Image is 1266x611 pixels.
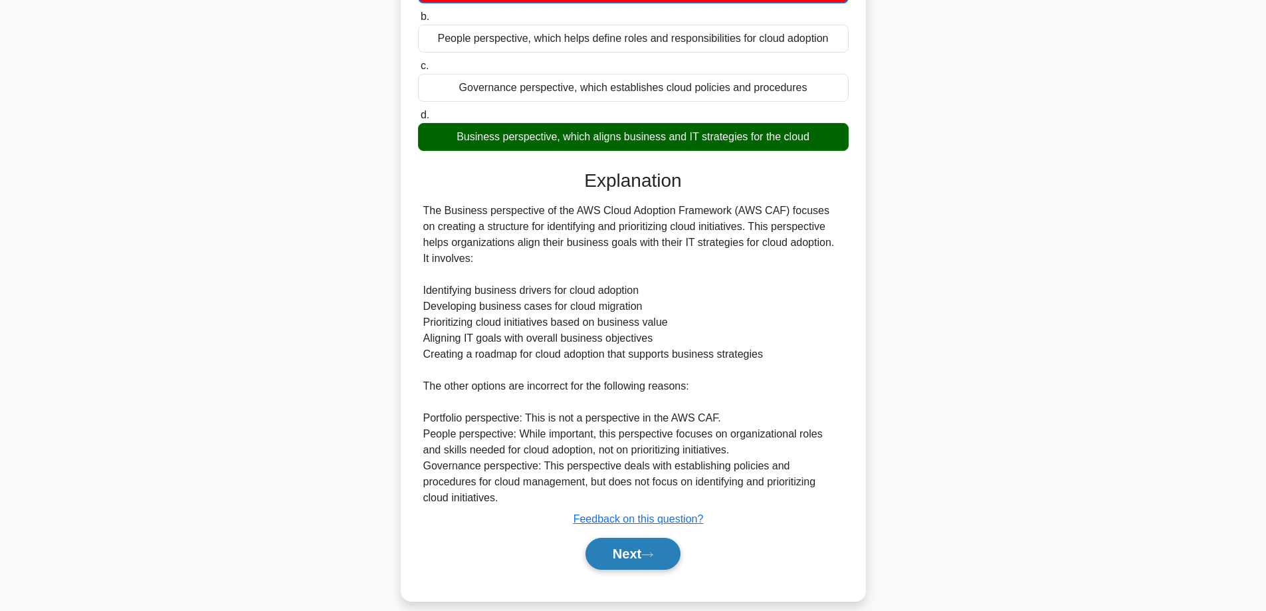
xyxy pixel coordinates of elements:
button: Next [585,538,681,570]
div: People perspective, which helps define roles and responsibilities for cloud adoption [418,25,849,53]
span: b. [421,11,429,22]
div: Business perspective, which aligns business and IT strategies for the cloud [418,123,849,151]
h3: Explanation [426,170,841,192]
div: Governance perspective, which establishes cloud policies and procedures [418,74,849,102]
span: d. [421,109,429,120]
div: The Business perspective of the AWS Cloud Adoption Framework (AWS CAF) focuses on creating a stru... [423,203,843,506]
a: Feedback on this question? [574,513,704,525]
span: c. [421,60,429,71]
